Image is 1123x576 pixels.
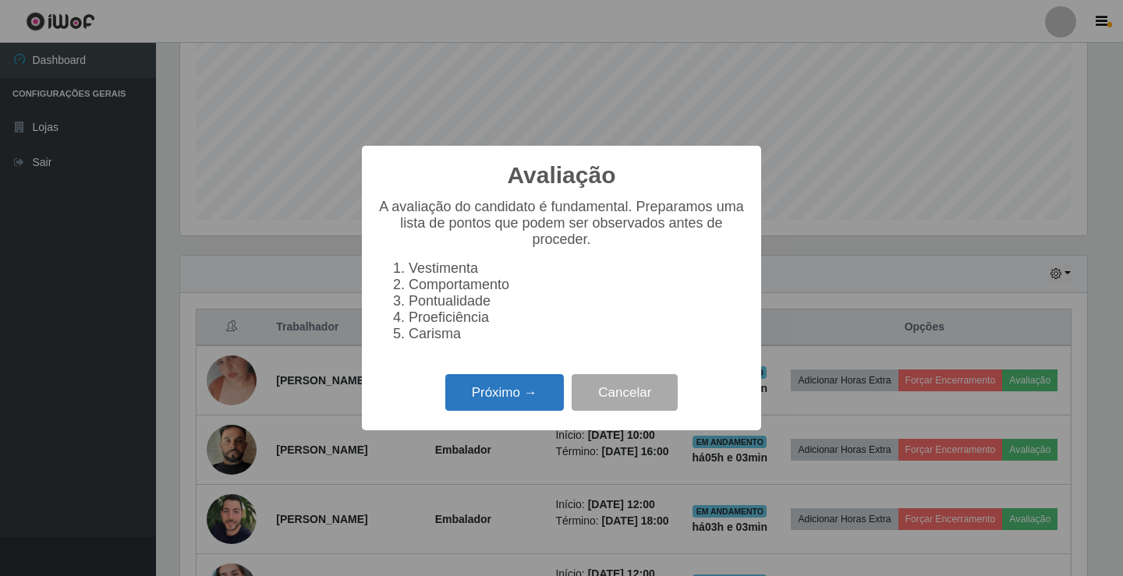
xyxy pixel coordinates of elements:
button: Cancelar [572,374,678,411]
li: Proeficiência [409,309,746,326]
li: Comportamento [409,277,746,293]
li: Vestimenta [409,260,746,277]
li: Carisma [409,326,746,342]
h2: Avaliação [508,161,616,189]
li: Pontualidade [409,293,746,309]
p: A avaliação do candidato é fundamental. Preparamos uma lista de pontos que podem ser observados a... [377,199,746,248]
button: Próximo → [445,374,564,411]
